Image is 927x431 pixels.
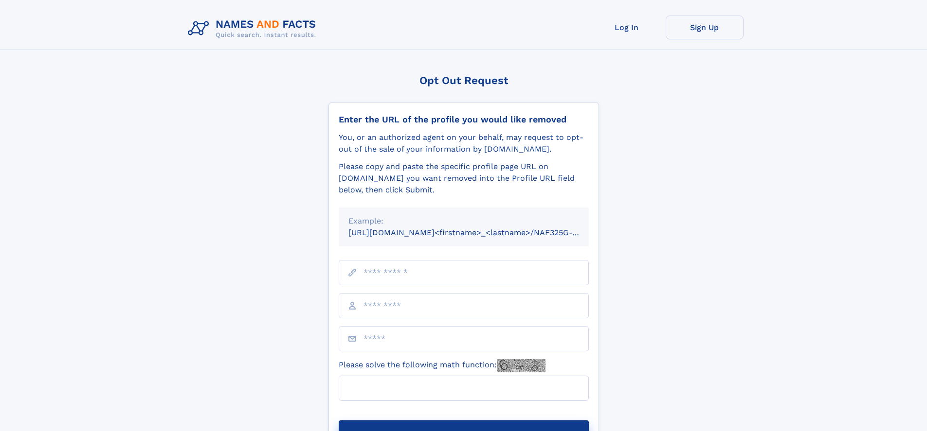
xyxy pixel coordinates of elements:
[339,114,589,125] div: Enter the URL of the profile you would like removed
[348,228,607,237] small: [URL][DOMAIN_NAME]<firstname>_<lastname>/NAF325G-xxxxxxxx
[339,132,589,155] div: You, or an authorized agent on your behalf, may request to opt-out of the sale of your informatio...
[666,16,744,39] a: Sign Up
[339,359,545,372] label: Please solve the following math function:
[328,74,599,86] div: Opt Out Request
[339,161,589,196] div: Please copy and paste the specific profile page URL on [DOMAIN_NAME] you want removed into the Pr...
[348,215,579,227] div: Example:
[588,16,666,39] a: Log In
[184,16,324,42] img: Logo Names and Facts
